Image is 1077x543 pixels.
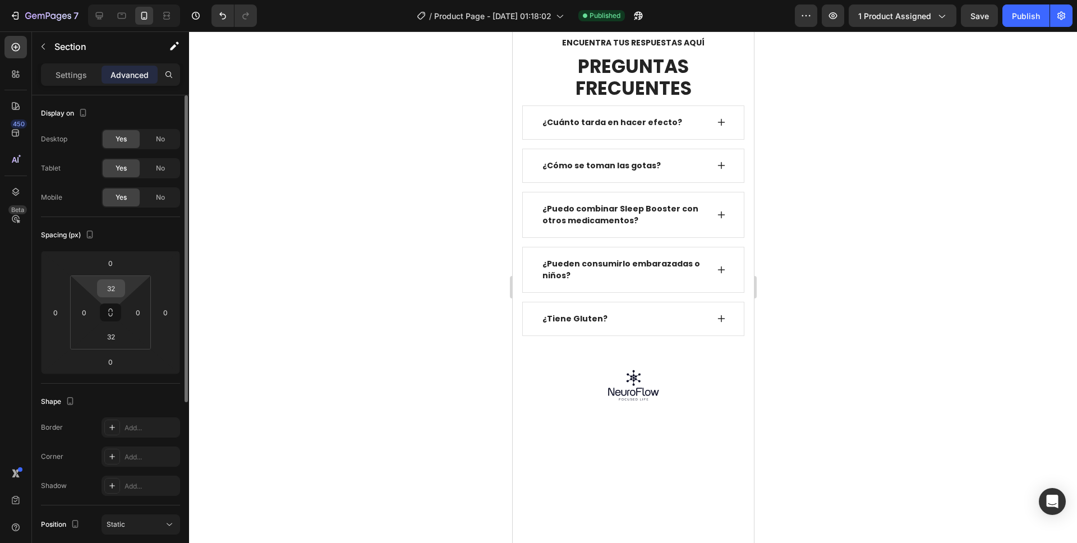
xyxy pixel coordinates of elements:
[590,11,620,21] span: Published
[156,134,165,144] span: No
[116,134,127,144] span: Yes
[116,192,127,203] span: Yes
[125,481,177,491] div: Add...
[73,9,79,22] p: 7
[116,163,127,173] span: Yes
[41,134,67,144] div: Desktop
[429,10,432,22] span: /
[99,255,122,271] input: 0
[111,69,149,81] p: Advanced
[54,40,146,53] p: Section
[1002,4,1050,27] button: Publish
[156,163,165,173] span: No
[41,394,77,409] div: Shape
[4,4,84,27] button: 7
[8,205,27,214] div: Beta
[125,423,177,433] div: Add...
[125,452,177,462] div: Add...
[100,328,122,345] input: 2xl
[156,192,165,203] span: No
[130,304,146,321] input: 0px
[961,4,998,27] button: Save
[41,228,96,243] div: Spacing (px)
[41,452,63,462] div: Corner
[849,4,956,27] button: 1 product assigned
[1039,488,1066,515] div: Open Intercom Messenger
[99,353,122,370] input: 0
[11,119,27,128] div: 450
[1012,10,1040,22] div: Publish
[41,106,90,121] div: Display on
[41,163,61,173] div: Tablet
[102,514,180,535] button: Static
[970,11,989,21] span: Save
[56,69,87,81] p: Settings
[47,304,64,321] input: 0
[100,280,122,297] input: 2xl
[513,31,754,543] iframe: Design area
[41,481,67,491] div: Shadow
[41,422,63,432] div: Border
[157,304,174,321] input: 0
[76,304,93,321] input: 0px
[107,520,125,528] span: Static
[41,517,82,532] div: Position
[434,10,551,22] span: Product Page - [DATE] 01:18:02
[211,4,257,27] div: Undo/Redo
[858,10,931,22] span: 1 product assigned
[41,192,62,203] div: Mobile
